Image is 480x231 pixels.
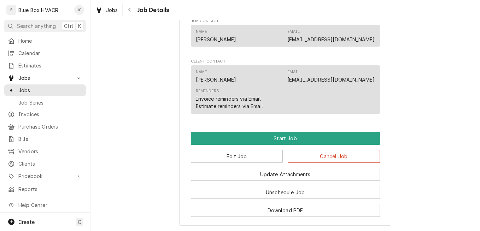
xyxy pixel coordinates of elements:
div: JC [74,5,84,15]
button: Download PDF [191,204,380,217]
span: Create [18,219,35,225]
div: Blue Box HVACR [18,6,58,14]
div: Contact [191,25,380,47]
div: Client Contact [191,59,380,117]
span: Clients [18,160,82,167]
div: Josh Canfield's Avatar [74,5,84,15]
a: [EMAIL_ADDRESS][DOMAIN_NAME] [287,77,375,83]
a: Calendar [4,47,86,59]
div: Job Contact [191,18,380,50]
div: Name [196,29,207,35]
button: Update Attachments [191,168,380,181]
a: Vendors [4,146,86,157]
div: Name [196,69,207,75]
span: Reports [18,185,82,193]
span: K [78,22,81,30]
span: Search anything [17,22,56,30]
div: Estimate reminders via Email [196,102,263,110]
div: Reminders [196,88,263,110]
span: Jobs [106,6,118,14]
div: Button Group Row [191,145,380,163]
div: B [6,5,16,15]
span: Client Contact [191,59,380,64]
a: Estimates [4,60,86,71]
button: Cancel Job [288,150,380,163]
div: Email [287,29,300,35]
a: Go to Help Center [4,199,86,211]
a: Purchase Orders [4,121,86,132]
div: Email [287,69,375,83]
a: Go to Pricebook [4,170,86,182]
span: Purchase Orders [18,123,82,130]
span: Jobs [18,87,82,94]
a: Go to Jobs [4,72,86,84]
span: C [78,218,81,226]
div: Button Group Row [191,181,380,199]
span: Home [18,37,82,45]
div: Job Contact List [191,25,380,50]
button: Navigate back [124,4,135,16]
span: Job Details [135,5,169,15]
a: Jobs [93,4,121,16]
span: Jobs [18,74,72,82]
div: Button Group [191,132,380,217]
span: Estimates [18,62,82,69]
span: Pricebook [18,172,72,180]
div: Contact [191,65,380,114]
a: Clients [4,158,86,170]
button: Edit Job [191,150,283,163]
span: Calendar [18,49,82,57]
a: Jobs [4,84,86,96]
a: Home [4,35,86,47]
div: [PERSON_NAME] [196,36,236,43]
button: Start Job [191,132,380,145]
div: Name [196,69,236,83]
a: [EMAIL_ADDRESS][DOMAIN_NAME] [287,36,375,42]
div: Email [287,69,300,75]
div: Name [196,29,236,43]
button: Unschedule Job [191,186,380,199]
div: Button Group Row [191,163,380,181]
span: Job Series [18,99,82,106]
span: Vendors [18,148,82,155]
a: Invoices [4,108,86,120]
div: Button Group Row [191,132,380,145]
div: Client Contact List [191,65,380,117]
span: Bills [18,135,82,143]
a: Go to What's New [4,212,86,223]
div: Invoice reminders via Email [196,95,261,102]
button: Search anythingCtrlK [4,20,86,32]
div: [PERSON_NAME] [196,76,236,83]
a: Job Series [4,97,86,108]
span: Help Center [18,201,82,209]
span: Job Contact [191,18,380,24]
div: Reminders [196,88,219,94]
a: Reports [4,183,86,195]
div: Button Group Row [191,199,380,217]
span: Invoices [18,111,82,118]
a: Bills [4,133,86,145]
span: Ctrl [64,22,73,30]
div: Email [287,29,375,43]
